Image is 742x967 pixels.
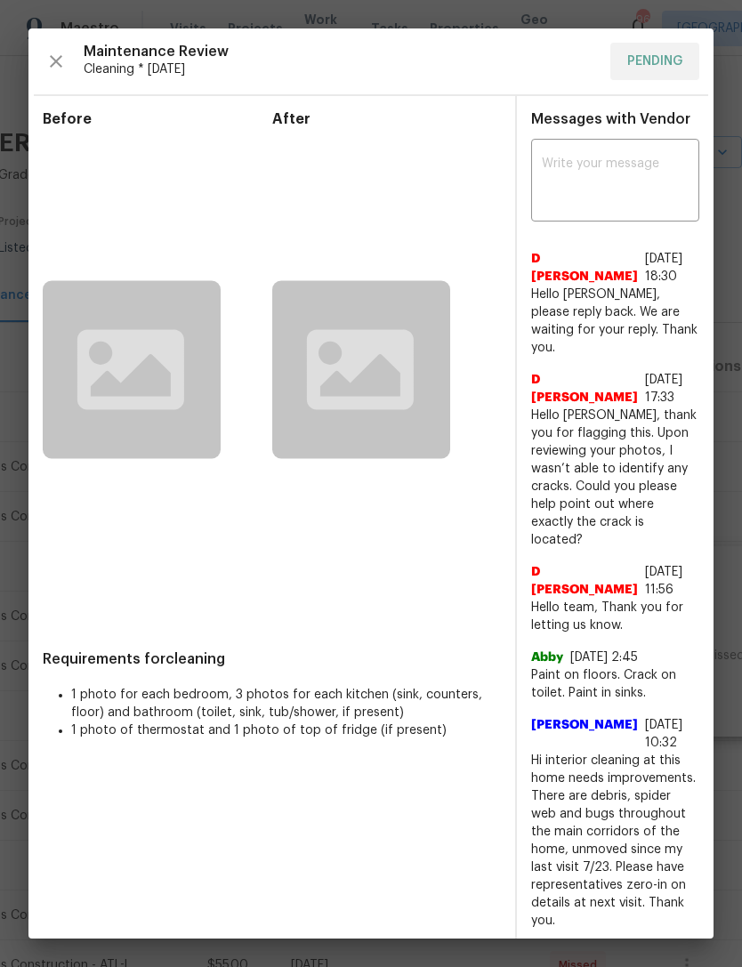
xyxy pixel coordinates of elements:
[531,563,638,599] span: D [PERSON_NAME]
[531,599,699,634] span: Hello team, Thank you for letting us know.
[531,371,638,407] span: D [PERSON_NAME]
[531,286,699,357] span: Hello [PERSON_NAME], please reply back. We are waiting for your reply. Thank you.
[645,374,682,404] span: [DATE] 17:33
[71,686,501,721] li: 1 photo for each bedroom, 3 photos for each kitchen (sink, counters, floor) and bathroom (toilet,...
[43,110,272,128] span: Before
[84,60,596,78] span: Cleaning * [DATE]
[531,752,699,930] span: Hi interior cleaning at this home needs improvements. There are debris, spider web and bugs throu...
[272,110,502,128] span: After
[645,566,682,596] span: [DATE] 11:56
[531,666,699,702] span: Paint on floors. Crack on toilet. Paint in sinks.
[531,407,699,549] span: Hello [PERSON_NAME], thank you for flagging this. Upon reviewing your photos, I wasn’t able to id...
[645,253,682,283] span: [DATE] 18:30
[570,651,638,664] span: [DATE] 2:45
[71,721,501,739] li: 1 photo of thermostat and 1 photo of top of fridge (if present)
[84,43,596,60] span: Maintenance Review
[531,250,638,286] span: D [PERSON_NAME]
[531,649,563,666] span: Abby
[43,650,501,668] span: Requirements for cleaning
[645,719,682,749] span: [DATE] 10:32
[531,112,690,126] span: Messages with Vendor
[531,716,638,752] span: [PERSON_NAME]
